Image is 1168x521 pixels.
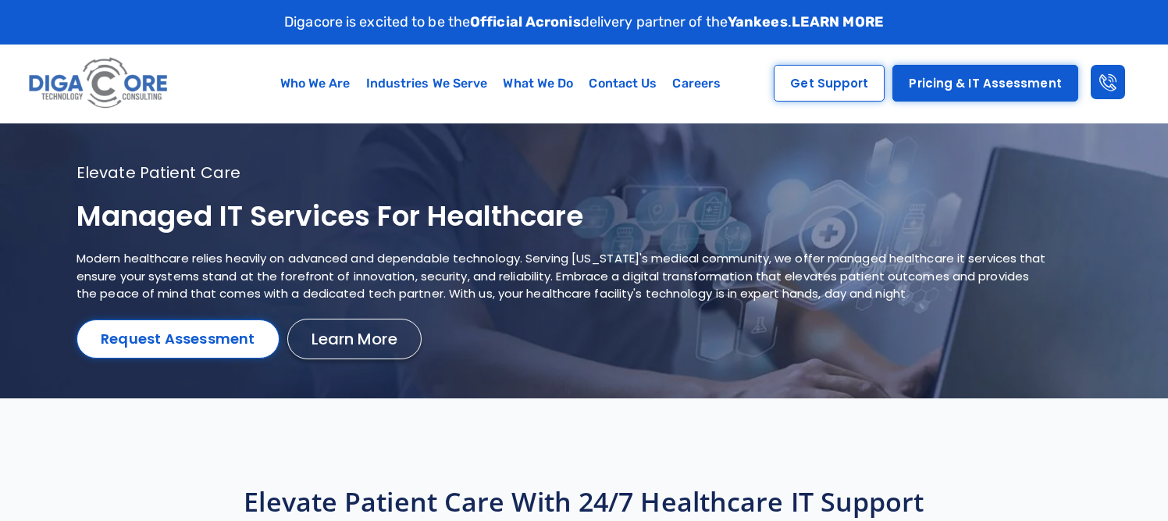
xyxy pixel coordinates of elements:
a: Careers [664,66,728,102]
strong: Official Acronis [470,13,581,30]
span: Pricing & IT Assessment [909,77,1061,89]
a: Get Support [774,65,885,102]
a: LEARN MORE [792,13,884,30]
a: Who We Are [272,66,358,102]
a: Industries We Serve [358,66,496,102]
a: Pricing & IT Assessment [892,65,1077,102]
a: Contact Us [581,66,664,102]
p: Digacore is excited to be the delivery partner of the . [284,12,884,33]
h1: Managed IT services for healthcare [77,198,1052,235]
p: Modern healthcare relies heavily on advanced and dependable technology. Serving [US_STATE]'s medi... [77,250,1052,303]
span: Get Support [790,77,868,89]
nav: Menu [235,66,767,102]
img: Digacore logo 1 [25,52,173,115]
a: Request Assessment [77,319,280,359]
span: Learn More [312,331,397,347]
a: Learn More [287,319,422,359]
strong: Yankees [728,13,788,30]
a: What We Do [495,66,581,102]
p: Elevate patient care [77,162,1052,183]
h2: Elevate Patient Care with 24/7 Healthcare IT Support [84,484,1084,519]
